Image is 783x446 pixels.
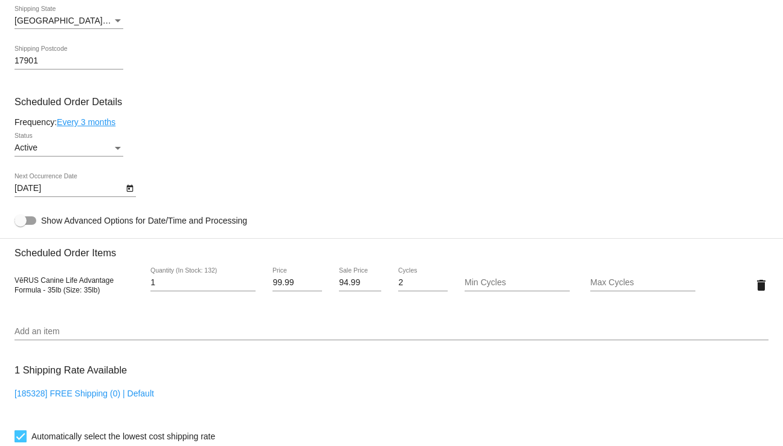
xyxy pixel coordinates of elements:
[590,278,695,288] input: Max Cycles
[14,16,156,25] span: [GEOGRAPHIC_DATA] | [US_STATE]
[14,327,768,337] input: Add an item
[31,429,215,444] span: Automatically select the lowest cost shipping rate
[14,276,114,294] span: VēRUS Canine Life Advantage Formula - 35lb (Size: 35lb)
[398,278,447,288] input: Cycles
[754,278,768,292] mat-icon: delete
[339,278,381,288] input: Sale Price
[14,238,768,259] h3: Scheduled Order Items
[14,143,123,153] mat-select: Status
[123,181,136,194] button: Open calendar
[150,278,256,288] input: Quantity (In Stock: 132)
[14,357,127,383] h3: 1 Shipping Rate Available
[14,143,37,152] span: Active
[14,56,123,66] input: Shipping Postcode
[41,215,247,227] span: Show Advanced Options for Date/Time and Processing
[14,389,154,398] a: [185328] FREE Shipping (0) | Default
[14,16,123,26] mat-select: Shipping State
[272,278,321,288] input: Price
[465,278,570,288] input: Min Cycles
[14,117,768,127] div: Frequency:
[14,184,123,193] input: Next Occurrence Date
[57,117,115,127] a: Every 3 months
[14,96,768,108] h3: Scheduled Order Details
